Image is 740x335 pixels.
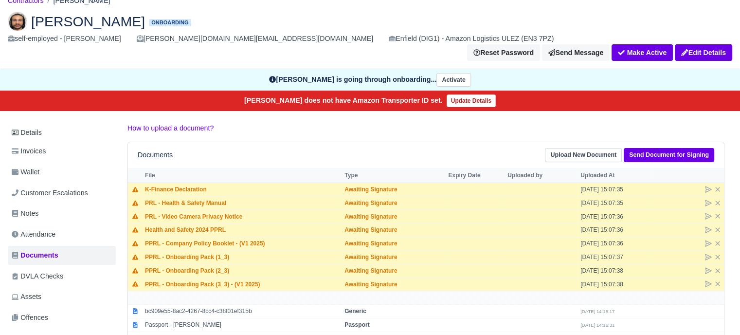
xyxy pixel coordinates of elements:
td: Health and Safety 2024 PPRL [143,223,342,237]
td: [DATE] 15:07:38 [578,278,651,291]
td: [DATE] 15:07:37 [578,250,651,264]
strong: Generic [344,308,366,315]
a: Edit Details [675,44,732,61]
th: Type [342,168,446,183]
iframe: Chat Widget [691,288,740,335]
td: Awaiting Signature [342,183,446,196]
td: Awaiting Signature [342,196,446,210]
small: [DATE] 14:16:31 [580,322,614,328]
span: Wallet [12,167,39,178]
h6: Documents [138,151,173,159]
td: Awaiting Signature [342,223,446,237]
span: Offences [12,312,48,323]
span: Notes [12,208,38,219]
a: Attendance [8,225,116,244]
a: Details [8,124,116,142]
td: PPRL - Onboarding Pack (2_3) [143,264,342,278]
a: Wallet [8,163,116,182]
button: Make Active [612,44,673,61]
td: PPRL - Company Policy Booklet - (V1 2025) [143,237,342,251]
button: Activate [436,73,470,87]
td: [DATE] 15:07:35 [578,183,651,196]
a: DVLA Checks [8,267,116,286]
td: [DATE] 15:07:36 [578,223,651,237]
span: Onboarding [149,19,191,26]
td: Passport - [PERSON_NAME] [143,318,342,332]
th: Uploaded by [505,168,578,183]
a: Notes [8,204,116,223]
button: Reset Password [467,44,540,61]
span: [PERSON_NAME] [31,15,145,28]
td: PPRL - Onboarding Pack (3_3) - (V1 2025) [143,278,342,291]
span: Attendance [12,229,55,240]
a: Assets [8,287,116,306]
a: Send Document for Signing [624,148,714,162]
span: Invoices [12,146,46,157]
td: PPRL - Onboarding Pack (1_3) [143,250,342,264]
div: self-employed - [PERSON_NAME] [8,33,121,44]
a: Documents [8,246,116,265]
span: Documents [12,250,58,261]
td: Awaiting Signature [342,237,446,251]
span: Assets [12,291,41,302]
td: Awaiting Signature [342,264,446,278]
th: File [143,168,342,183]
small: [DATE] 14:18:17 [580,309,614,314]
th: Uploaded At [578,168,651,183]
td: Awaiting Signature [342,210,446,223]
td: bc909e55-8ac2-4267-8cc4-c38f01ef315b [143,305,342,318]
td: [DATE] 15:07:38 [578,264,651,278]
a: Customer Escalations [8,184,116,203]
td: PRL - Health & Safety Manual [143,196,342,210]
td: PRL - Video Camera Privacy Notice [143,210,342,223]
th: Expiry Date [446,168,505,183]
td: [DATE] 15:07:36 [578,237,651,251]
a: Offences [8,308,116,327]
div: [PERSON_NAME][DOMAIN_NAME][EMAIL_ADDRESS][DOMAIN_NAME] [137,33,373,44]
div: Gerrado Aitcheson [0,4,740,69]
strong: Passport [344,321,369,328]
a: Invoices [8,142,116,161]
span: Customer Escalations [12,187,88,199]
td: Awaiting Signature [342,278,446,291]
td: [DATE] 15:07:36 [578,210,651,223]
a: Upload New Document [545,148,622,162]
a: How to upload a document? [127,124,214,132]
div: Enfield (DIG1) - Amazon Logistics ULEZ (EN3 7PZ) [389,33,554,44]
a: Send Message [542,44,610,61]
a: Update Details [447,94,496,107]
td: K-Finance Declaration [143,183,342,196]
td: [DATE] 15:07:35 [578,196,651,210]
span: DVLA Checks [12,271,63,282]
td: Awaiting Signature [342,250,446,264]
